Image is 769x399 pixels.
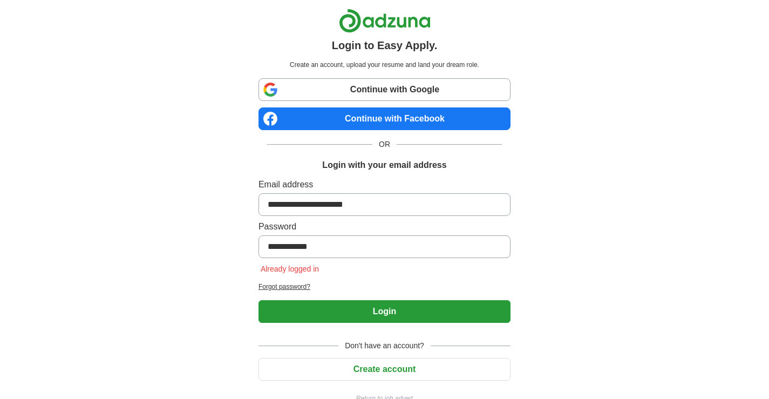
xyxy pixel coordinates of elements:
button: Create account [258,358,511,381]
img: Adzuna logo [339,9,431,33]
p: Create an account, upload your resume and land your dream role. [261,60,508,70]
h1: Login with your email address [322,159,446,172]
h1: Login to Easy Apply. [332,37,438,53]
a: Continue with Facebook [258,107,511,130]
a: Forgot password? [258,282,511,292]
label: Email address [258,178,511,191]
span: Don't have an account? [338,340,431,351]
label: Password [258,220,511,233]
span: OR [372,139,397,150]
a: Create account [258,364,511,374]
span: Already logged in [258,265,321,273]
button: Login [258,300,511,323]
a: Continue with Google [258,78,511,101]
